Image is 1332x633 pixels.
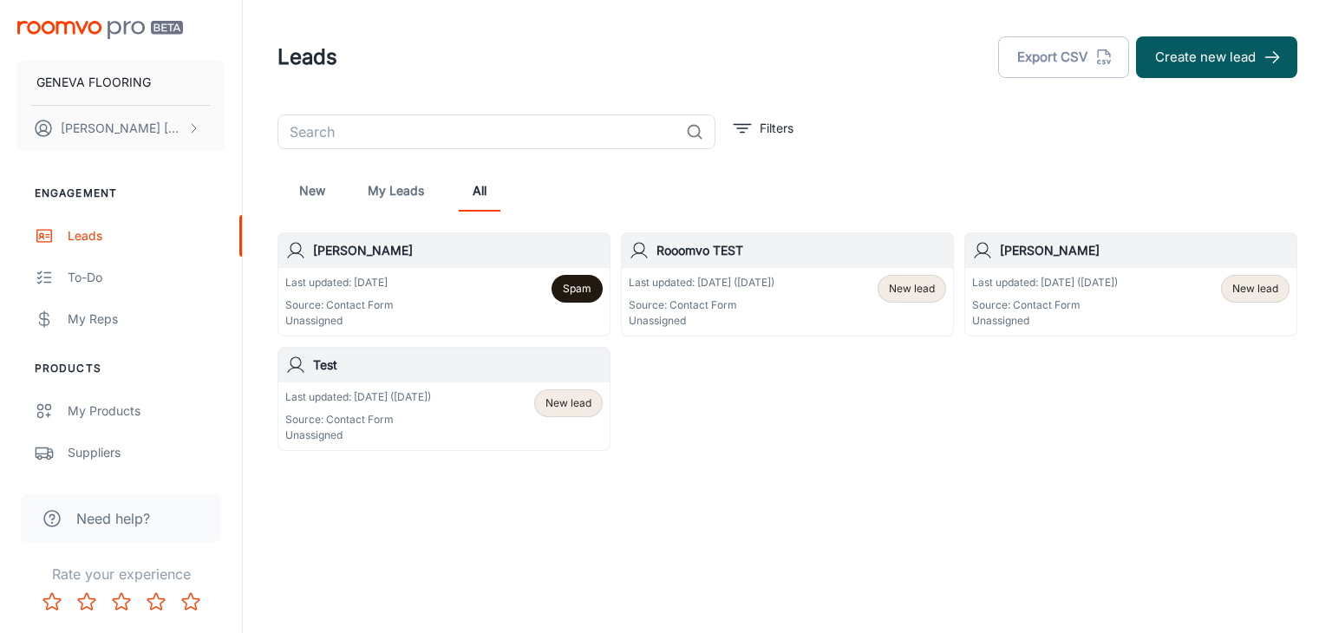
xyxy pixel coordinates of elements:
span: New lead [1232,281,1278,297]
p: Filters [760,119,793,138]
button: Export CSV [998,36,1129,78]
button: [PERSON_NAME] [PERSON_NAME] [17,106,225,151]
a: My Leads [368,170,424,212]
div: Suppliers [68,443,225,462]
a: New [291,170,333,212]
span: Need help? [76,508,150,529]
p: Source: Contact Form [972,297,1118,313]
button: GENEVA FLOORING [17,60,225,105]
p: Unassigned [972,313,1118,329]
img: Roomvo PRO Beta [17,21,183,39]
span: New lead [545,395,591,411]
p: GENEVA FLOORING [36,73,151,92]
span: New lead [889,281,935,297]
div: My Reps [68,310,225,329]
p: Unassigned [629,313,774,329]
p: Unassigned [285,427,431,443]
input: Search [277,114,679,149]
a: TestLast updated: [DATE] ([DATE])Source: Contact FormUnassignedNew lead [277,347,610,451]
a: [PERSON_NAME]Last updated: [DATE]Source: Contact FormUnassignedSpam [277,232,610,336]
p: Last updated: [DATE] ([DATE]) [972,275,1118,290]
p: Last updated: [DATE] [285,275,394,290]
p: [PERSON_NAME] [PERSON_NAME] [61,119,183,138]
h6: Rooomvo TEST [656,241,946,260]
a: [PERSON_NAME]Last updated: [DATE] ([DATE])Source: Contact FormUnassignedNew lead [964,232,1297,336]
p: Last updated: [DATE] ([DATE]) [285,389,431,405]
p: Last updated: [DATE] ([DATE]) [629,275,774,290]
h6: [PERSON_NAME] [1000,241,1290,260]
h6: Test [313,356,603,375]
p: Unassigned [285,313,394,329]
div: To-do [68,268,225,287]
button: filter [729,114,798,142]
h1: Leads [277,42,337,73]
p: Source: Contact Form [629,297,774,313]
a: All [459,170,500,212]
h6: [PERSON_NAME] [313,241,603,260]
p: Source: Contact Form [285,297,394,313]
div: Leads [68,226,225,245]
p: Source: Contact Form [285,412,431,427]
a: Rooomvo TESTLast updated: [DATE] ([DATE])Source: Contact FormUnassignedNew lead [621,232,954,336]
button: Create new lead [1136,36,1297,78]
p: Rate your experience [14,564,228,584]
span: Spam [563,281,591,297]
div: My Products [68,401,225,421]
